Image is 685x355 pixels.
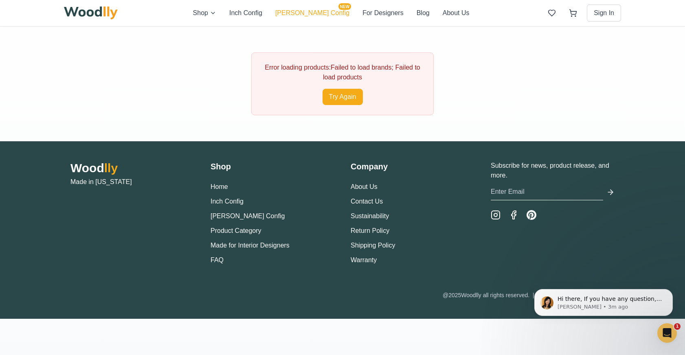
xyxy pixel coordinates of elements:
[417,8,430,18] button: Blog
[491,210,501,220] a: Instagram
[657,323,677,343] iframe: Intercom live chat
[104,161,118,175] span: lly
[362,8,403,18] button: For Designers
[229,8,262,18] button: Inch Config
[351,183,378,190] a: About Us
[351,213,389,219] a: Sustainability
[211,227,261,234] a: Product Category
[261,63,424,82] p: Error loading products: Failed to load brands; Failed to load products
[527,210,536,220] a: Pinterest
[351,198,383,205] a: Contact Us
[338,3,351,10] span: NEW
[522,272,685,333] iframe: Intercom notifications message
[211,242,290,249] a: Made for Interior Designers
[351,242,395,249] a: Shipping Policy
[351,161,474,172] h3: Company
[491,184,603,200] input: Enter Email
[64,7,118,20] img: Woodlly
[351,256,377,263] a: Warranty
[323,89,363,105] button: Try Again
[275,8,349,18] button: [PERSON_NAME] ConfigNEW
[211,256,224,263] a: FAQ
[443,291,615,299] div: @ 2025 Woodlly all rights reserved.
[70,177,194,187] p: Made in [US_STATE]
[211,197,244,206] button: Inch Config
[70,161,194,175] h2: Wood
[211,211,285,221] button: [PERSON_NAME] Config
[587,4,621,22] button: Sign In
[443,8,470,18] button: About Us
[674,323,681,330] span: 1
[509,210,518,220] a: Facebook
[211,161,334,172] h3: Shop
[351,227,389,234] a: Return Policy
[491,161,615,180] p: Subscribe for news, product release, and more.
[193,8,216,18] button: Shop
[211,183,228,190] a: Home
